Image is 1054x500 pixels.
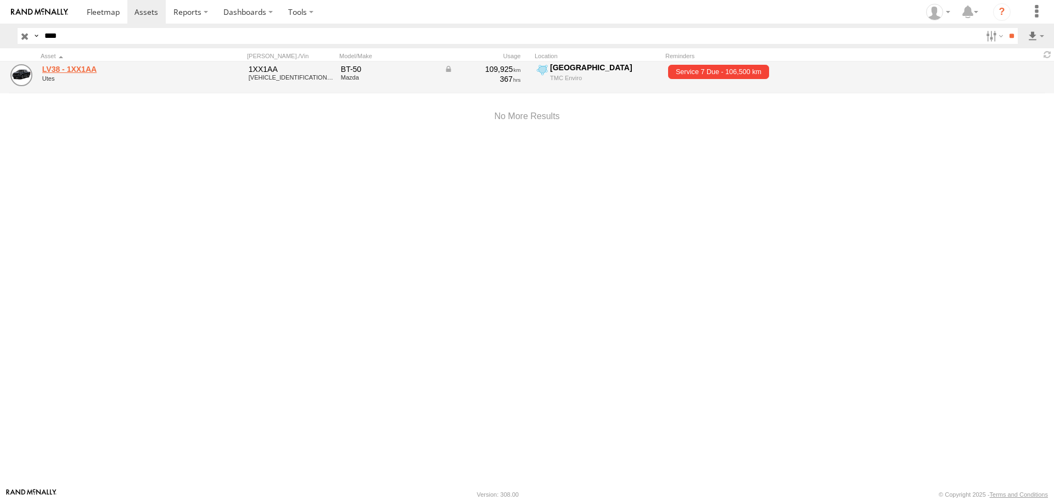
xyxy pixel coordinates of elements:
div: Usage [442,52,530,60]
div: Adam Falloon [922,4,954,20]
div: Model/Make [339,52,438,60]
div: 1XX1AA [249,64,333,74]
div: MP2TFS40JPT305170 [249,74,333,81]
div: © Copyright 2025 - [939,491,1048,498]
div: Mazda [341,74,436,81]
div: 367 [444,74,521,84]
div: [GEOGRAPHIC_DATA] [550,63,659,72]
div: Click to Sort [41,52,194,60]
div: Reminders [665,52,841,60]
div: Location [535,52,661,60]
div: Data from Vehicle CANbus [444,64,521,74]
label: Click to View Current Location [535,63,661,92]
a: Terms and Conditions [990,491,1048,498]
a: Visit our Website [6,489,57,500]
a: LV38 - 1XX1AA [42,64,193,74]
div: undefined [42,75,193,82]
div: BT-50 [341,64,436,74]
img: rand-logo.svg [11,8,68,16]
span: Service 7 Due - 106,500 km [668,65,769,79]
a: View Asset Details [10,64,32,86]
label: Search Query [32,28,41,44]
div: Version: 308.00 [477,491,519,498]
div: [PERSON_NAME]./Vin [247,52,335,60]
label: Export results as... [1027,28,1045,44]
i: ? [993,3,1011,21]
label: Search Filter Options [982,28,1005,44]
span: Refresh [1041,49,1054,60]
div: TMC Enviro [550,74,659,82]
